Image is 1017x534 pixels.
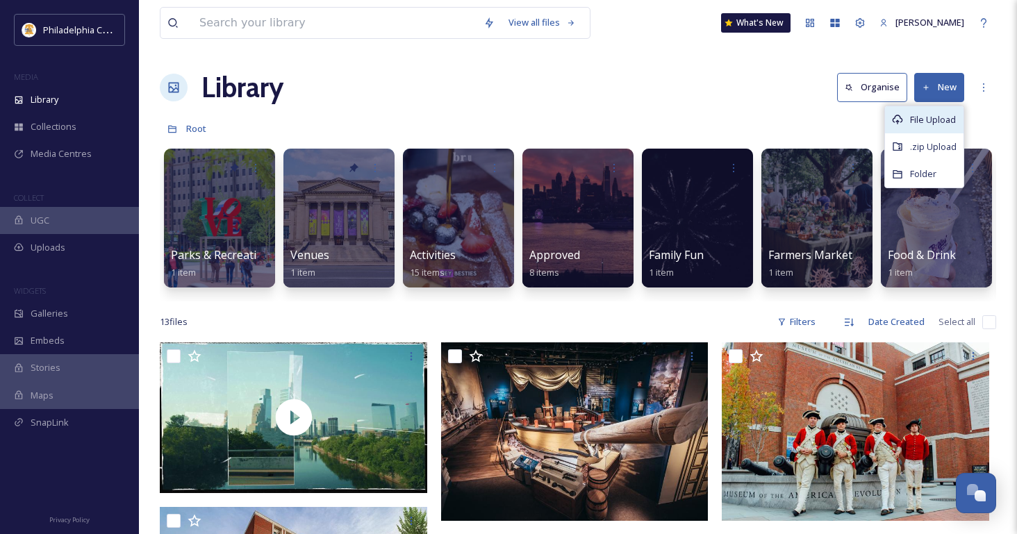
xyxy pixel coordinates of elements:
span: Maps [31,389,53,402]
span: Activities [410,247,456,262]
span: UGC [31,214,49,227]
a: What's New [721,13,791,33]
span: Family Fun [649,247,704,262]
a: Library [201,67,283,108]
span: Library [31,93,58,106]
img: privateer-ship-photo-credit-bluecadet.jpg [441,342,709,521]
img: download.jpeg [22,23,36,37]
a: [PERSON_NAME] [873,9,971,36]
a: Organise [837,73,914,101]
button: Open Chat [956,473,996,513]
a: Venues1 item [290,249,329,278]
span: 1 item [888,266,913,278]
a: Farmers Market1 item [768,249,852,278]
span: Select all [939,315,975,328]
span: .zip Upload [910,140,957,153]
a: Approved8 items [529,249,580,278]
span: Food & Drink [888,247,956,262]
a: Activities15 items [410,249,456,278]
span: Farmers Market [768,247,852,262]
a: Food & Drink1 item [888,249,956,278]
span: Venues [290,247,329,262]
span: 15 items [410,266,445,278]
a: Root [186,120,206,137]
span: Galleries [31,307,68,320]
div: Date Created [861,308,932,335]
span: [PERSON_NAME] [895,16,964,28]
span: Parks & Recreation [171,247,270,262]
span: MEDIA [14,72,38,82]
img: thumbnail [160,342,427,493]
span: 1 item [290,266,315,278]
div: Filters [770,308,822,335]
span: 1 item [171,266,196,278]
button: Organise [837,73,907,101]
span: Root [186,122,206,135]
a: Family Fun1 item [649,249,704,278]
span: 1 item [768,266,793,278]
span: WIDGETS [14,285,46,296]
span: SnapLink [31,416,69,429]
span: Folder [910,167,936,181]
span: Collections [31,120,76,133]
span: 13 file s [160,315,188,328]
img: Museum-of-the-American-Revolution-British-reenactors-photo-credit-K-Huff-for-PHLCVB-scaled.jpg [722,342,989,521]
button: New [914,73,964,101]
span: Embeds [31,334,65,347]
span: Privacy Policy [49,515,90,524]
span: 8 items [529,266,559,278]
span: Stories [31,361,60,374]
span: Uploads [31,241,65,254]
span: File Upload [910,113,956,126]
span: Philadelphia Convention & Visitors Bureau [43,23,219,36]
a: View all files [502,9,583,36]
a: Parks & Recreation1 item [171,249,270,278]
span: Approved [529,247,580,262]
a: Privacy Policy [49,510,90,527]
span: COLLECT [14,192,44,203]
span: Media Centres [31,147,92,160]
span: 1 item [649,266,674,278]
input: Search your library [192,8,477,38]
